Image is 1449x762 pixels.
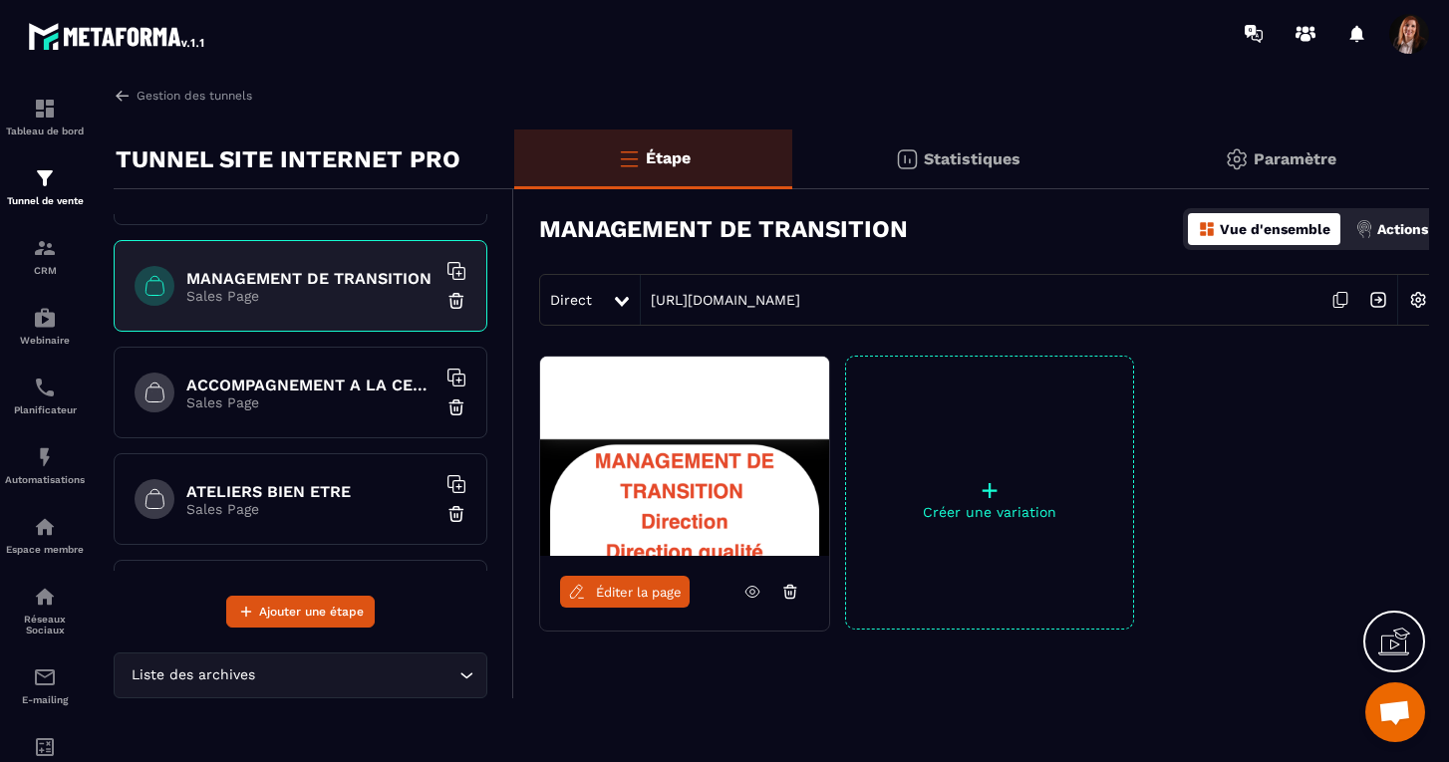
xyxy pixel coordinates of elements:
[596,585,682,600] span: Éditer la page
[1254,149,1336,168] p: Paramètre
[116,139,460,179] p: TUNNEL SITE INTERNET PRO
[446,397,466,417] img: trash
[33,166,57,190] img: formation
[33,665,57,689] img: email
[5,500,85,570] a: automationsautomationsEspace membre
[114,87,252,105] a: Gestion des tunnels
[259,602,364,622] span: Ajouter une étape
[226,596,375,628] button: Ajouter une étape
[186,501,435,517] p: Sales Page
[5,614,85,635] p: Réseaux Sociaux
[127,664,259,686] span: Liste des archives
[28,18,207,54] img: logo
[186,288,435,304] p: Sales Page
[1355,220,1373,238] img: actions.d6e523a2.png
[5,126,85,136] p: Tableau de bord
[646,148,691,167] p: Étape
[186,394,435,410] p: Sales Page
[5,82,85,151] a: formationformationTableau de bord
[5,650,85,720] a: emailemailE-mailing
[5,694,85,705] p: E-mailing
[641,292,800,308] a: [URL][DOMAIN_NAME]
[846,504,1133,520] p: Créer une variation
[846,476,1133,504] p: +
[33,306,57,330] img: automations
[5,430,85,500] a: automationsautomationsAutomatisations
[5,570,85,650] a: social-networksocial-networkRéseaux Sociaux
[5,474,85,485] p: Automatisations
[560,576,690,608] a: Éditer la page
[5,544,85,555] p: Espace membre
[5,335,85,346] p: Webinaire
[33,236,57,260] img: formation
[5,361,85,430] a: schedulerschedulerPlanificateur
[1198,220,1216,238] img: dashboard-orange.40269519.svg
[5,291,85,361] a: automationsautomationsWebinaire
[5,265,85,276] p: CRM
[259,664,454,686] input: Search for option
[1220,221,1330,237] p: Vue d'ensemble
[114,87,132,105] img: arrow
[33,735,57,759] img: accountant
[895,147,919,171] img: stats.20deebd0.svg
[550,292,592,308] span: Direct
[1225,147,1249,171] img: setting-gr.5f69749f.svg
[186,482,435,501] h6: ATELIERS BIEN ETRE
[1365,682,1425,742] a: Ouvrir le chat
[186,376,435,394] h6: ACCOMPAGNEMENT A LA CERTIFICATION HAS
[1377,221,1428,237] p: Actions
[33,585,57,609] img: social-network
[5,404,85,415] p: Planificateur
[924,149,1020,168] p: Statistiques
[617,146,641,170] img: bars-o.4a397970.svg
[446,504,466,524] img: trash
[5,151,85,221] a: formationformationTunnel de vente
[33,97,57,121] img: formation
[33,376,57,399] img: scheduler
[540,357,829,556] img: image
[539,215,908,243] h3: MANAGEMENT DE TRANSITION
[5,221,85,291] a: formationformationCRM
[1399,281,1437,319] img: setting-w.858f3a88.svg
[1359,281,1397,319] img: arrow-next.bcc2205e.svg
[114,652,487,698] div: Search for option
[446,291,466,311] img: trash
[33,445,57,469] img: automations
[5,195,85,206] p: Tunnel de vente
[186,269,435,288] h6: MANAGEMENT DE TRANSITION
[33,515,57,539] img: automations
